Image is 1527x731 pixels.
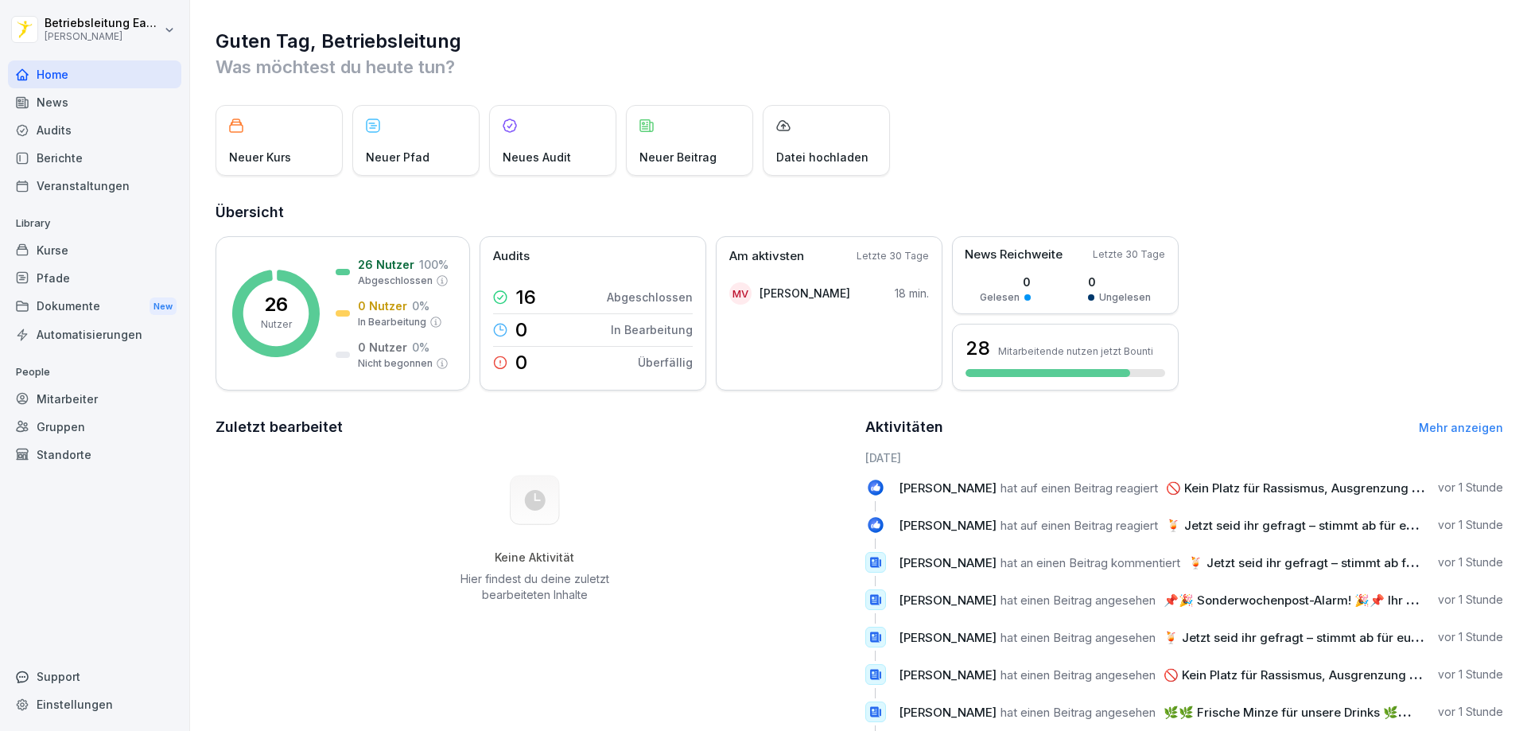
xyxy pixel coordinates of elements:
[638,354,693,371] p: Überfällig
[1001,705,1156,720] span: hat einen Beitrag angesehen
[358,256,414,273] p: 26 Nutzer
[1088,274,1151,290] p: 0
[611,321,693,338] p: In Bearbeitung
[8,172,181,200] a: Veranstaltungen
[264,295,288,314] p: 26
[729,247,804,266] p: Am aktivsten
[8,663,181,690] div: Support
[1093,247,1165,262] p: Letzte 30 Tage
[1438,480,1503,496] p: vor 1 Stunde
[899,667,997,682] span: [PERSON_NAME]
[358,297,407,314] p: 0 Nutzer
[1001,480,1158,496] span: hat auf einen Beitrag reagiert
[1438,629,1503,645] p: vor 1 Stunde
[8,88,181,116] a: News
[899,630,997,645] span: [PERSON_NAME]
[229,149,291,165] p: Neuer Kurs
[8,116,181,144] a: Audits
[216,201,1503,224] h2: Übersicht
[515,288,536,307] p: 16
[899,480,997,496] span: [PERSON_NAME]
[419,256,449,273] p: 100 %
[857,249,929,263] p: Letzte 30 Tage
[503,149,571,165] p: Neues Audit
[515,321,527,340] p: 0
[216,54,1503,80] p: Was möchtest du heute tun?
[776,149,868,165] p: Datei hochladen
[899,518,997,533] span: [PERSON_NAME]
[8,264,181,292] a: Pfade
[729,282,752,305] div: MV
[895,285,929,301] p: 18 min.
[1001,555,1180,570] span: hat an einen Beitrag kommentiert
[1001,593,1156,608] span: hat einen Beitrag angesehen
[454,571,615,603] p: Hier findest du deine zuletzt bearbeiteten Inhalte
[358,315,426,329] p: In Bearbeitung
[899,555,997,570] span: [PERSON_NAME]
[998,345,1153,357] p: Mitarbeitende nutzen jetzt Bounti
[454,550,615,565] h5: Keine Aktivität
[899,593,997,608] span: [PERSON_NAME]
[216,29,1503,54] h1: Guten Tag, Betriebsleitung
[45,17,161,30] p: Betriebsleitung East Side
[1438,704,1503,720] p: vor 1 Stunde
[358,356,433,371] p: Nicht begonnen
[8,211,181,236] p: Library
[150,297,177,316] div: New
[515,353,527,372] p: 0
[1438,592,1503,608] p: vor 1 Stunde
[639,149,717,165] p: Neuer Beitrag
[8,60,181,88] a: Home
[1438,517,1503,533] p: vor 1 Stunde
[8,690,181,718] a: Einstellungen
[261,317,292,332] p: Nutzer
[216,416,854,438] h2: Zuletzt bearbeitet
[1099,290,1151,305] p: Ungelesen
[8,360,181,385] p: People
[1001,518,1158,533] span: hat auf einen Beitrag reagiert
[1001,667,1156,682] span: hat einen Beitrag angesehen
[358,274,433,288] p: Abgeschlossen
[980,274,1031,290] p: 0
[1438,667,1503,682] p: vor 1 Stunde
[966,335,990,362] h3: 28
[412,297,429,314] p: 0 %
[8,292,181,321] div: Dokumente
[1001,630,1156,645] span: hat einen Beitrag angesehen
[45,31,161,42] p: [PERSON_NAME]
[8,144,181,172] a: Berichte
[965,246,1063,264] p: News Reichweite
[1438,554,1503,570] p: vor 1 Stunde
[8,292,181,321] a: DokumenteNew
[8,321,181,348] a: Automatisierungen
[8,441,181,469] a: Standorte
[412,339,429,356] p: 0 %
[980,290,1020,305] p: Gelesen
[760,285,850,301] p: [PERSON_NAME]
[493,247,530,266] p: Audits
[865,416,943,438] h2: Aktivitäten
[1419,421,1503,434] a: Mehr anzeigen
[8,385,181,413] a: Mitarbeiter
[865,449,1504,466] h6: [DATE]
[8,236,181,264] a: Kurse
[899,705,997,720] span: [PERSON_NAME]
[366,149,429,165] p: Neuer Pfad
[358,339,407,356] p: 0 Nutzer
[8,413,181,441] a: Gruppen
[607,289,693,305] p: Abgeschlossen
